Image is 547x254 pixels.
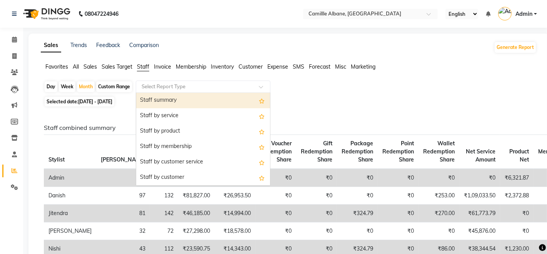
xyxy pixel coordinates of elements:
[44,169,96,187] td: Admin
[136,93,270,186] ng-dropdown-panel: Options list
[259,173,265,182] span: Add this report to Favorites List
[382,140,414,163] span: Point Redemption Share
[96,81,132,92] div: Custom Range
[136,155,270,170] div: Staff by customer service
[259,111,265,121] span: Add this report to Favorites List
[102,63,132,70] span: Sales Target
[73,63,79,70] span: All
[150,222,178,240] td: 72
[129,42,159,49] a: Comparison
[255,205,296,222] td: ₹0
[259,96,265,105] span: Add this report to Favorites List
[70,42,87,49] a: Trends
[211,63,234,70] span: Inventory
[267,63,288,70] span: Expense
[101,156,145,163] span: [PERSON_NAME]
[176,63,206,70] span: Membership
[466,148,495,163] span: Net Service Amount
[59,81,75,92] div: Week
[296,169,337,187] td: ₹0
[44,124,530,131] h6: Staff combined summary
[96,169,150,187] td: 7
[296,205,337,222] td: ₹0
[44,205,96,222] td: Jitendra
[85,3,118,25] b: 08047224946
[259,158,265,167] span: Add this report to Favorites List
[238,63,263,70] span: Customer
[20,3,72,25] img: logo
[150,205,178,222] td: 142
[259,142,265,151] span: Add this report to Favorites List
[423,140,455,163] span: Wallet Redemption Share
[136,170,270,185] div: Staff by customer
[136,93,270,108] div: Staff summary
[296,187,337,205] td: ₹0
[48,156,65,163] span: Stylist
[136,124,270,139] div: Staff by product
[500,205,534,222] td: ₹0
[495,42,536,53] button: Generate Report
[215,205,255,222] td: ₹14,994.00
[309,63,330,70] span: Forecast
[44,187,96,205] td: Danish
[178,187,215,205] td: ₹81,827.00
[335,63,346,70] span: Misc
[342,140,373,163] span: Package Redemption Share
[509,148,529,163] span: Product Net
[96,42,120,49] a: Feedback
[337,169,378,187] td: ₹0
[378,169,419,187] td: ₹0
[96,205,150,222] td: 81
[78,99,112,104] span: [DATE] - [DATE]
[419,205,459,222] td: ₹270.00
[136,139,270,155] div: Staff by membership
[45,97,114,106] span: Selected date:
[77,81,95,92] div: Month
[337,222,378,240] td: ₹0
[378,205,419,222] td: ₹0
[459,222,500,240] td: ₹45,876.00
[178,205,215,222] td: ₹46,185.00
[41,39,61,52] a: Sales
[500,222,534,240] td: ₹0
[459,169,500,187] td: ₹0
[351,63,375,70] span: Marketing
[419,169,459,187] td: ₹0
[419,222,459,240] td: ₹0
[215,187,255,205] td: ₹26,953.50
[337,187,378,205] td: ₹0
[515,10,532,18] span: Admin
[83,63,97,70] span: Sales
[419,187,459,205] td: ₹253.00
[378,187,419,205] td: ₹0
[459,187,500,205] td: ₹1,09,033.50
[255,222,296,240] td: ₹0
[500,187,534,205] td: ₹2,372.88
[215,222,255,240] td: ₹18,578.00
[255,169,296,187] td: ₹0
[45,63,68,70] span: Favorites
[260,140,292,163] span: Voucher Redemption Share
[44,222,96,240] td: [PERSON_NAME]
[459,205,500,222] td: ₹61,773.79
[255,187,296,205] td: ₹0
[136,108,270,124] div: Staff by service
[301,140,332,163] span: Gift Redemption Share
[500,169,534,187] td: ₹6,321.87
[154,63,171,70] span: Invoice
[96,222,150,240] td: 32
[337,205,378,222] td: ₹324.79
[296,222,337,240] td: ₹0
[378,222,419,240] td: ₹0
[45,81,57,92] div: Day
[498,7,512,20] img: Admin
[178,222,215,240] td: ₹27,298.00
[150,187,178,205] td: 132
[259,127,265,136] span: Add this report to Favorites List
[137,63,149,70] span: Staff
[293,63,304,70] span: SMS
[96,187,150,205] td: 97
